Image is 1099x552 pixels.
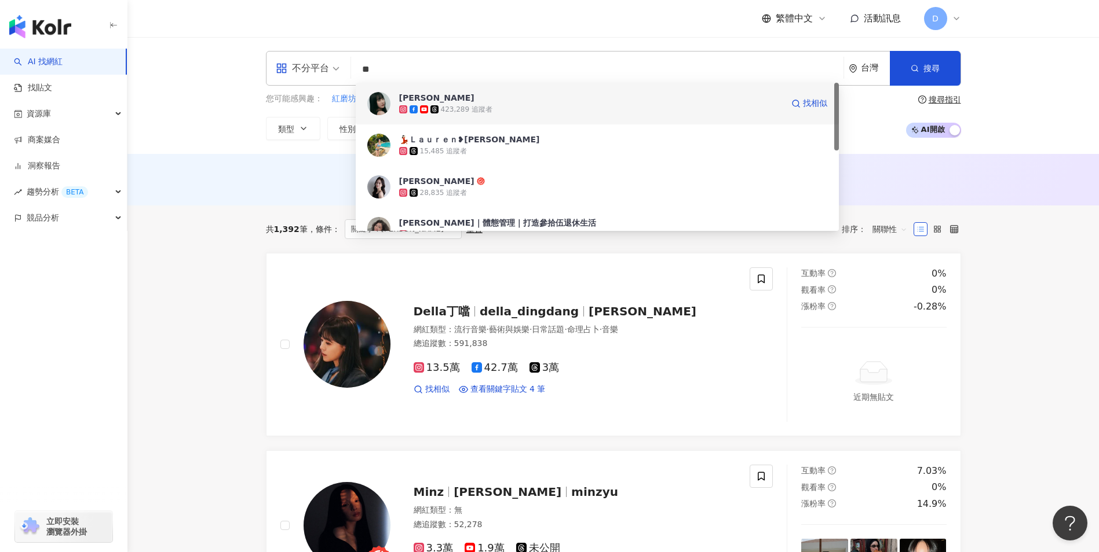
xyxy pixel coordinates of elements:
img: KOL Avatar [367,175,390,198]
span: question-circle [828,269,836,277]
span: question-circle [918,95,926,104]
img: KOL Avatar [304,301,390,388]
div: BETA [61,186,88,198]
span: · [564,325,567,334]
span: 流行音樂 [454,325,487,334]
div: 0% [932,267,946,280]
span: 找相似 [803,98,827,109]
a: 找相似 [414,384,450,395]
span: 查看關鍵字貼文 4 筆 [470,384,546,395]
a: 找貼文 [14,82,52,94]
div: 共 筆 [266,225,308,234]
span: question-circle [828,302,836,310]
span: 找相似 [425,384,450,395]
span: · [530,325,532,334]
div: 2,487 追蹤者 [410,230,452,240]
span: · [600,325,602,334]
span: 關聯性 [872,220,907,238]
div: 近期無貼文 [853,391,894,403]
a: searchAI 找網紅 [14,56,63,68]
span: 觀看率 [801,483,826,492]
span: question-circle [828,466,836,474]
span: 互動率 [801,466,826,475]
span: 音樂 [602,325,618,334]
span: D [932,12,939,25]
div: 0% [932,481,946,494]
span: 資源庫 [27,101,51,127]
span: 42.7萬 [472,362,518,374]
div: -0.28% [914,300,947,313]
div: 總追蹤數 ： 591,838 [414,338,736,349]
div: 💃🏻Ｌａｕｒｅｎ❥[PERSON_NAME] [399,134,540,145]
div: 網紅類型 ： [414,324,736,336]
div: [PERSON_NAME] [399,175,474,187]
div: [PERSON_NAME]｜體態管理｜打造參拾伍退休生活 [399,217,596,229]
div: 14.9% [917,498,947,510]
div: 15,485 追蹤者 [420,146,468,156]
span: 漲粉率 [801,301,826,311]
span: environment [849,64,857,73]
img: KOL Avatar [367,92,390,115]
div: 0% [932,284,946,296]
span: 命理占卜 [567,325,600,334]
span: 性別 [339,124,356,134]
a: KOL AvatarDella丁噹della_dingdang[PERSON_NAME]網紅類型：流行音樂·藝術與娛樂·日常話題·命理占卜·音樂總追蹤數：591,83813.5萬42.7萬3萬找... [266,253,961,436]
span: [PERSON_NAME] [589,304,696,318]
span: 觀看率 [801,285,826,295]
span: question-circle [828,285,836,293]
span: 您可能感興趣： [266,93,323,105]
div: 排序： [842,220,914,238]
span: 漲粉率 [801,499,826,508]
span: 條件 ： [308,225,340,234]
button: 類型 [266,117,320,140]
span: della_dingdang [480,304,579,318]
span: minzyu [571,485,618,499]
span: 活動訊息 [864,13,901,24]
div: 423,289 追蹤者 [441,105,492,115]
span: Minz [414,485,444,499]
a: chrome extension立即安裝 瀏覽器外掛 [15,511,112,542]
div: 網紅類型 ： 無 [414,505,736,516]
span: question-circle [828,483,836,491]
span: 競品分析 [27,205,59,231]
span: 紅磨坊 [332,93,356,105]
span: appstore [276,62,287,74]
img: KOL Avatar [367,134,390,157]
span: 立即安裝 瀏覽器外掛 [46,516,87,537]
span: 1,392 [274,225,300,234]
div: 不分平台 [276,59,329,78]
a: 洞察報告 [14,160,60,172]
a: 商案媒合 [14,134,60,146]
span: rise [14,188,22,196]
span: 13.5萬 [414,362,460,374]
div: 28,835 追蹤者 [420,188,468,198]
div: 搜尋指引 [929,95,961,104]
div: 總追蹤數 ： 52,278 [414,519,736,531]
div: 台灣 [861,63,890,73]
span: [PERSON_NAME] [454,485,561,499]
span: · [487,325,489,334]
span: 3萬 [530,362,559,374]
button: 性別 [327,117,382,140]
button: 紅磨坊 [331,93,357,105]
span: 互動率 [801,268,826,278]
span: 趨勢分析 [27,179,88,205]
img: KOL Avatar [367,217,390,240]
span: 關鍵字：[PERSON_NAME] [345,219,462,239]
a: 找相似 [791,92,827,115]
iframe: Help Scout Beacon - Open [1053,506,1087,540]
span: 日常話題 [532,325,564,334]
span: 藝術與娛樂 [489,325,530,334]
span: Della丁噹 [414,304,470,318]
div: [PERSON_NAME] [399,92,474,104]
span: question-circle [828,499,836,507]
div: 7.03% [917,465,947,477]
span: 搜尋 [923,64,940,73]
span: 繁體中文 [776,12,813,25]
button: 搜尋 [890,51,961,86]
a: 查看關鍵字貼文 4 筆 [459,384,546,395]
img: chrome extension [19,517,41,536]
img: logo [9,15,71,38]
span: 類型 [278,124,294,134]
